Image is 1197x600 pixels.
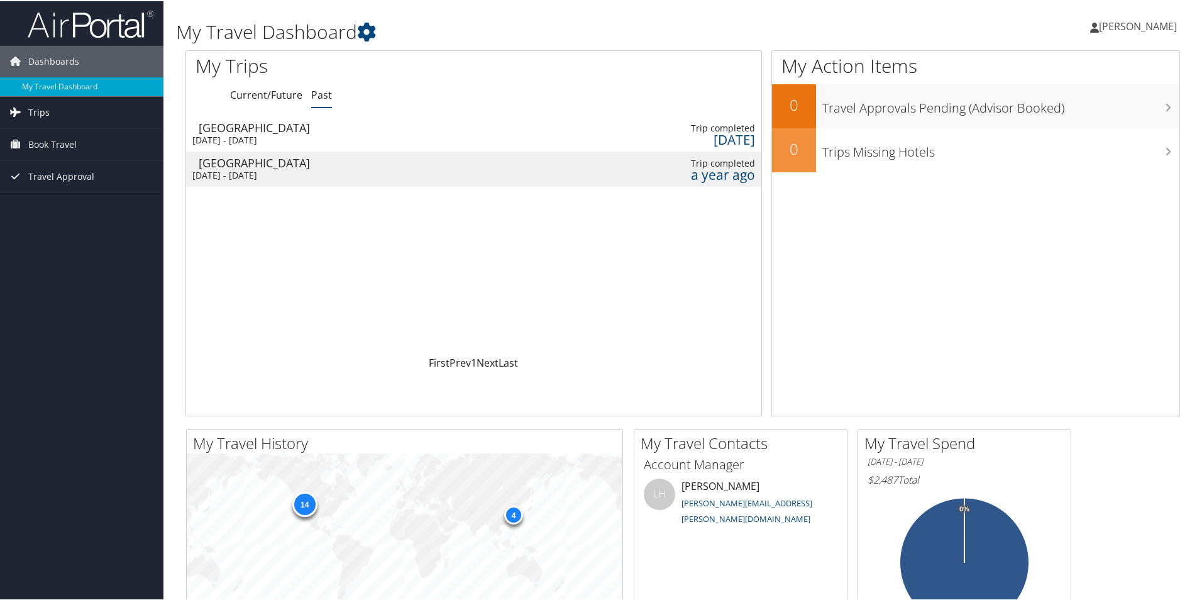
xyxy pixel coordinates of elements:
span: Trips [28,96,50,127]
h3: Trips Missing Hotels [822,136,1179,160]
a: Last [499,355,518,369]
div: LH [644,477,675,509]
div: [DATE] - [DATE] [192,133,326,145]
h6: [DATE] - [DATE] [868,455,1061,467]
h1: My Action Items [772,52,1179,78]
li: [PERSON_NAME] [637,477,844,529]
div: [GEOGRAPHIC_DATA] [199,156,333,167]
span: Book Travel [28,128,77,159]
h2: 0 [772,93,816,114]
a: 1 [471,355,477,369]
div: 4 [504,504,523,523]
h2: My Travel Contacts [641,431,847,453]
h2: My Travel Spend [864,431,1071,453]
div: Trip completed [624,121,754,133]
div: a year ago [624,168,754,179]
a: 0Travel Approvals Pending (Advisor Booked) [772,83,1179,127]
div: [DATE] [624,133,754,144]
div: Trip completed [624,157,754,168]
h1: My Trips [196,52,512,78]
span: Travel Approval [28,160,94,191]
a: First [429,355,450,369]
span: $2,487 [868,472,898,486]
tspan: 0% [959,504,969,512]
a: Current/Future [230,87,302,101]
h3: Travel Approvals Pending (Advisor Booked) [822,92,1179,116]
img: airportal-logo.png [28,8,153,38]
span: Dashboards [28,45,79,76]
a: [PERSON_NAME][EMAIL_ADDRESS][PERSON_NAME][DOMAIN_NAME] [681,496,812,524]
a: Past [311,87,332,101]
a: 0Trips Missing Hotels [772,127,1179,171]
a: Prev [450,355,471,369]
h2: My Travel History [193,431,622,453]
h6: Total [868,472,1061,486]
span: [PERSON_NAME] [1099,18,1177,32]
div: [DATE] - [DATE] [192,169,326,180]
div: 14 [292,491,317,516]
a: Next [477,355,499,369]
a: [PERSON_NAME] [1090,6,1189,44]
div: [GEOGRAPHIC_DATA] [199,121,333,132]
h2: 0 [772,137,816,158]
h3: Account Manager [644,455,837,472]
h1: My Travel Dashboard [176,18,852,44]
